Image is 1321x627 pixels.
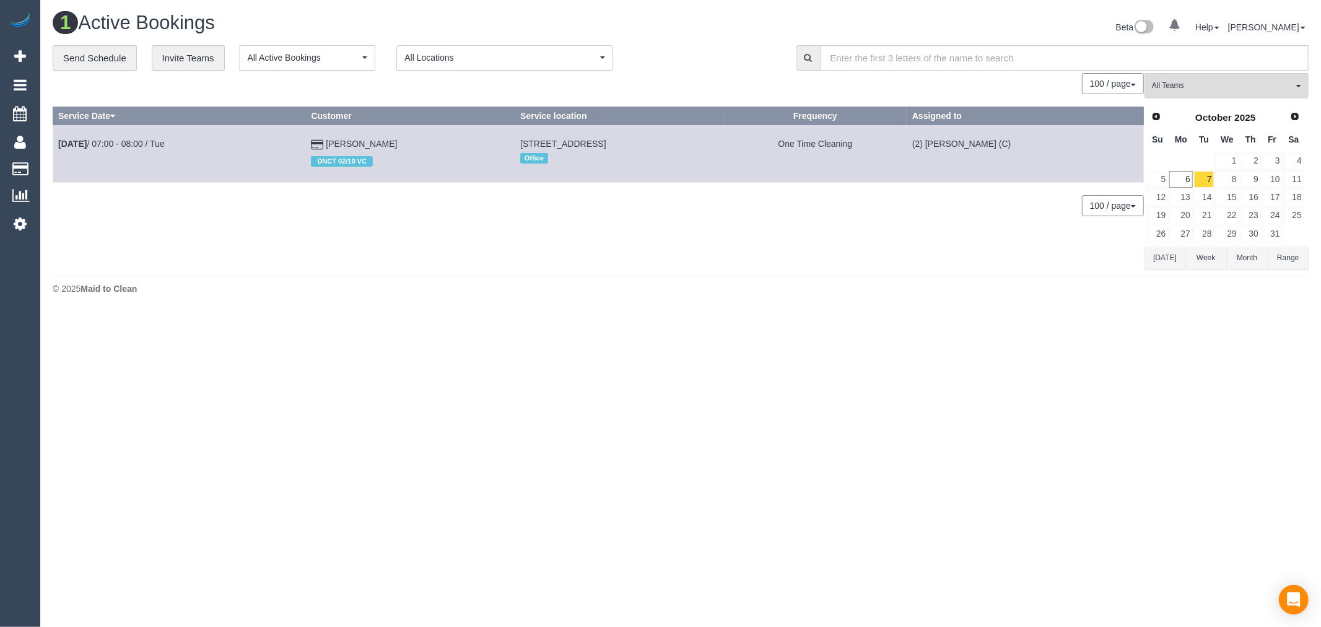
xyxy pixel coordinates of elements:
[1262,153,1283,170] a: 3
[53,107,306,125] th: Service Date
[1082,195,1144,216] button: 100 / page
[1215,189,1239,206] a: 15
[1284,189,1304,206] a: 18
[1144,73,1309,92] ol: All Teams
[1194,189,1214,206] a: 14
[1083,195,1144,216] nav: Pagination navigation
[1268,134,1276,144] span: Friday
[1215,171,1239,188] a: 8
[1194,226,1214,242] a: 28
[1268,247,1309,270] button: Range
[53,125,306,182] td: Schedule date
[515,125,724,182] td: Service location
[1194,208,1214,224] a: 21
[1147,189,1168,206] a: 12
[515,107,724,125] th: Service location
[520,139,606,149] span: [STREET_ADDRESS]
[1240,226,1261,242] a: 30
[1147,208,1168,224] a: 19
[1147,226,1168,242] a: 26
[1169,208,1192,224] a: 20
[1147,171,1168,188] a: 5
[306,125,515,182] td: Customer
[1169,189,1192,206] a: 13
[1175,134,1187,144] span: Monday
[1215,226,1239,242] a: 29
[58,139,165,149] a: [DATE]/ 07:00 - 08:00 / Tue
[1194,171,1214,188] a: 7
[1144,247,1185,270] button: [DATE]
[404,51,597,64] span: All Locations
[1262,226,1283,242] a: 31
[1169,171,1192,188] a: 6
[1133,20,1154,36] img: New interface
[326,139,397,149] a: [PERSON_NAME]
[1215,208,1239,224] a: 22
[1240,171,1261,188] a: 9
[53,12,671,33] h1: Active Bookings
[1228,22,1306,32] a: [PERSON_NAME]
[306,107,515,125] th: Customer
[907,125,1143,182] td: Assigned to
[1240,189,1261,206] a: 16
[152,45,225,71] a: Invite Teams
[239,45,375,71] button: All Active Bookings
[1199,134,1209,144] span: Tuesday
[1169,226,1192,242] a: 27
[1289,134,1299,144] span: Saturday
[53,11,78,34] span: 1
[1284,171,1304,188] a: 11
[1245,134,1256,144] span: Thursday
[1262,171,1283,188] a: 10
[81,284,137,294] strong: Maid to Clean
[520,153,547,163] span: Office
[520,150,718,166] div: Location
[1262,189,1283,206] a: 17
[311,141,323,149] i: Credit Card Payment
[58,139,87,149] b: [DATE]
[1215,153,1239,170] a: 1
[7,12,32,30] img: Automaid Logo
[1284,208,1304,224] a: 25
[1227,247,1268,270] button: Month
[1116,22,1154,32] a: Beta
[311,156,372,166] span: DNCT 02/10 VC
[1290,112,1300,121] span: Next
[907,107,1143,125] th: Assigned to
[1234,112,1255,123] span: 2025
[1152,81,1293,91] span: All Teams
[247,51,359,64] span: All Active Bookings
[1221,134,1234,144] span: Wednesday
[1240,208,1261,224] a: 23
[53,283,1309,295] div: © 2025
[1195,112,1232,123] span: October
[1151,112,1161,121] span: Prev
[1083,73,1144,94] nav: Pagination navigation
[1262,208,1283,224] a: 24
[723,107,907,125] th: Frequency
[1185,247,1226,270] button: Week
[1195,22,1219,32] a: Help
[820,45,1309,71] input: Enter the first 3 letters of the name to search
[1284,153,1304,170] a: 4
[1286,108,1304,126] a: Next
[1144,73,1309,99] button: All Teams
[1279,585,1309,615] div: Open Intercom Messenger
[1240,153,1261,170] a: 2
[723,125,907,182] td: Frequency
[53,45,137,71] a: Send Schedule
[1082,73,1144,94] button: 100 / page
[1152,134,1163,144] span: Sunday
[396,45,613,71] button: All Locations
[1148,108,1165,126] a: Prev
